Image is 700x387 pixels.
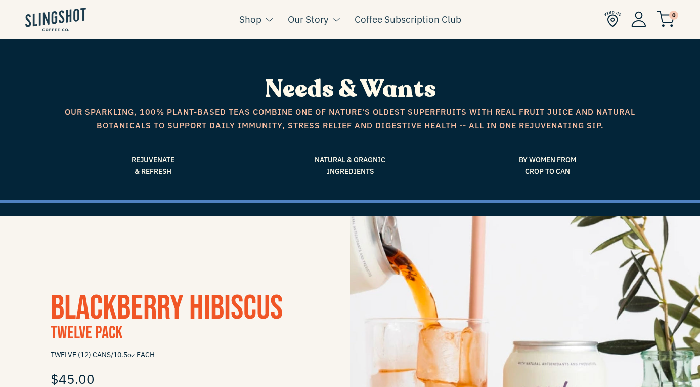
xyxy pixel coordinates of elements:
a: Our Story [288,12,328,27]
a: Coffee Subscription Club [355,12,461,27]
span: Needs & Wants [265,72,436,105]
span: Natural & Oragnic Ingredients [259,154,441,177]
a: 0 [657,13,675,25]
span: Twelve Pack [51,322,122,344]
span: Our sparkling, 100% plant-based teas combine one of nature's oldest superfruits with real fruit j... [62,106,638,132]
span: 0 [669,11,678,20]
img: cart [657,11,675,27]
a: Blackberry Hibiscus [51,288,283,329]
span: By Women From Crop to Can [456,154,638,177]
img: Find Us [604,11,621,27]
span: TWELVE (12) CANS/10.5oz EACH [51,346,299,364]
a: Shop [239,12,261,27]
img: Account [631,11,646,27]
span: Rejuvenate & Refresh [62,154,244,177]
